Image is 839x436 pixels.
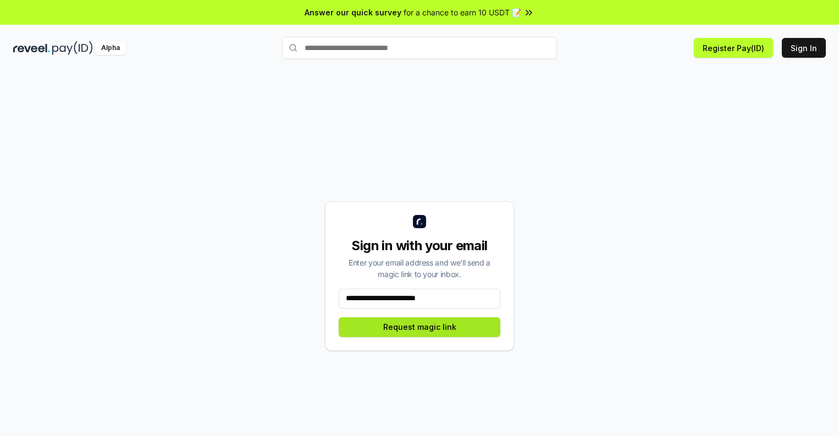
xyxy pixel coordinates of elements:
button: Sign In [782,38,826,58]
div: Enter your email address and we’ll send a magic link to your inbox. [339,257,500,280]
img: logo_small [413,215,426,228]
div: Sign in with your email [339,237,500,255]
button: Register Pay(ID) [694,38,773,58]
button: Request magic link [339,317,500,337]
div: Alpha [95,41,126,55]
span: Answer our quick survey [305,7,401,18]
span: for a chance to earn 10 USDT 📝 [404,7,521,18]
img: pay_id [52,41,93,55]
img: reveel_dark [13,41,50,55]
